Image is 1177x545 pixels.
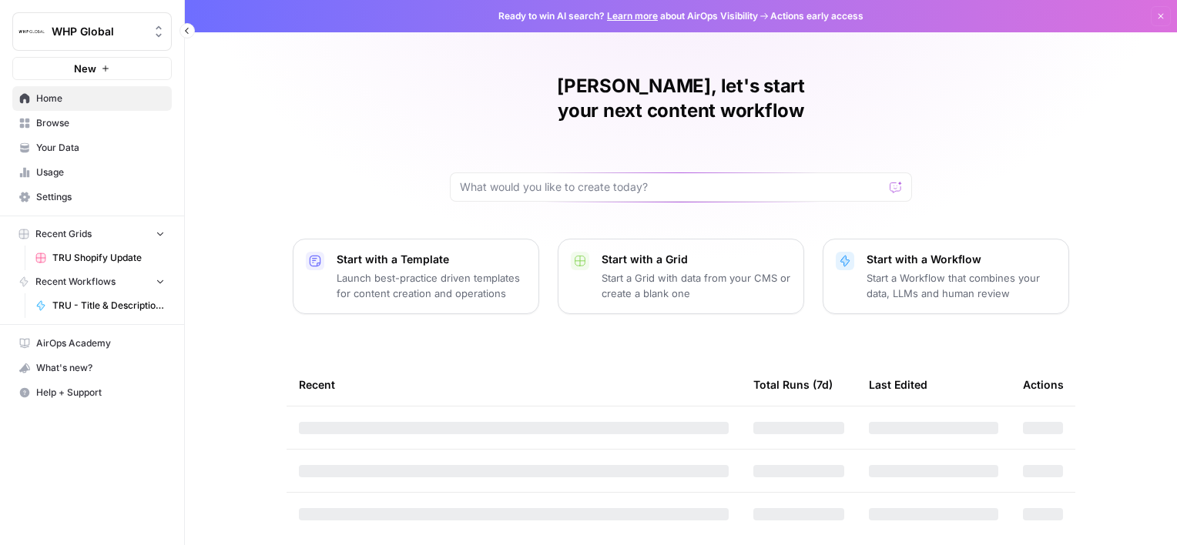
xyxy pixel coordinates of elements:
button: Workspace: WHP Global [12,12,172,51]
span: Browse [36,116,165,130]
button: Recent Grids [12,222,172,246]
div: Actions [1023,363,1064,406]
span: New [74,61,96,76]
span: Settings [36,190,165,204]
span: Ready to win AI search? about AirOps Visibility [498,9,758,23]
div: Total Runs (7d) [753,363,833,406]
a: Usage [12,160,172,185]
a: AirOps Academy [12,331,172,356]
span: Recent Grids [35,227,92,241]
button: Recent Workflows [12,270,172,293]
span: Help + Support [36,386,165,400]
button: New [12,57,172,80]
input: What would you like to create today? [460,179,884,195]
button: Start with a TemplateLaunch best-practice driven templates for content creation and operations [293,239,539,314]
div: What's new? [13,356,171,379]
img: WHP Global Logo [18,18,45,45]
a: Your Data [12,135,172,160]
p: Launch best-practice driven templates for content creation and operations [337,270,526,301]
p: Start a Workflow that combines your data, LLMs and human review [867,270,1056,301]
span: Your Data [36,141,165,155]
a: TRU - Title & Description Generator [29,293,172,318]
p: Start a Grid with data from your CMS or create a blank one [602,270,791,301]
h1: [PERSON_NAME], let's start your next content workflow [450,74,912,123]
button: Start with a GridStart a Grid with data from your CMS or create a blank one [558,239,804,314]
a: TRU Shopify Update [29,246,172,270]
span: Home [36,92,165,105]
span: AirOps Academy [36,336,165,350]
span: Usage [36,166,165,179]
a: Browse [12,111,172,135]
span: Actions early access [770,9,863,23]
span: TRU - Title & Description Generator [52,299,165,313]
p: Start with a Grid [602,252,791,267]
button: Start with a WorkflowStart a Workflow that combines your data, LLMs and human review [823,239,1069,314]
button: What's new? [12,356,172,380]
div: Recent [299,363,729,406]
button: Help + Support [12,380,172,405]
p: Start with a Workflow [867,252,1056,267]
a: Settings [12,185,172,209]
div: Last Edited [869,363,927,406]
span: WHP Global [52,24,145,39]
span: TRU Shopify Update [52,251,165,265]
p: Start with a Template [337,252,526,267]
a: Learn more [607,10,658,22]
span: Recent Workflows [35,275,116,289]
a: Home [12,86,172,111]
